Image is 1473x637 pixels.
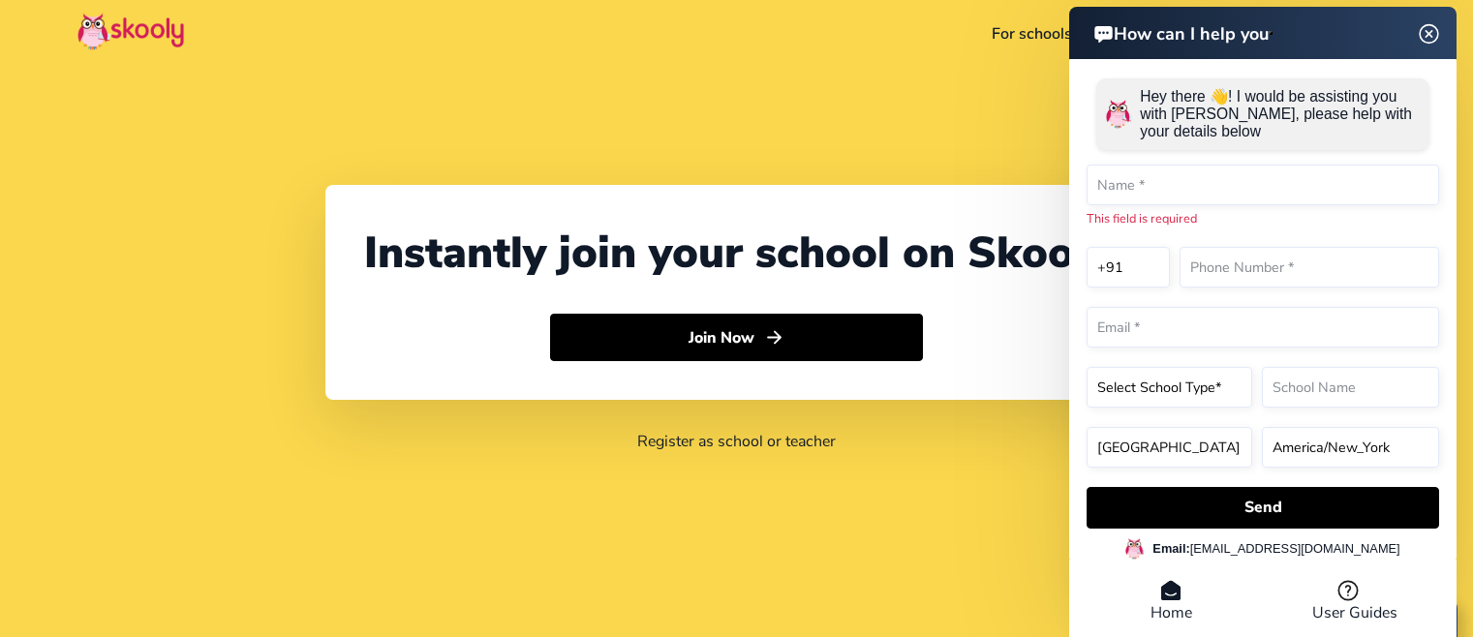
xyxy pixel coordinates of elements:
img: Skooly [77,13,184,50]
div: Instantly join your school on Skooly [364,224,1110,283]
button: Join Nowarrow forward outline [550,314,923,362]
a: For schools [979,18,1085,49]
a: Register as school or teacher [637,431,836,452]
ion-icon: arrow forward outline [764,327,784,348]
